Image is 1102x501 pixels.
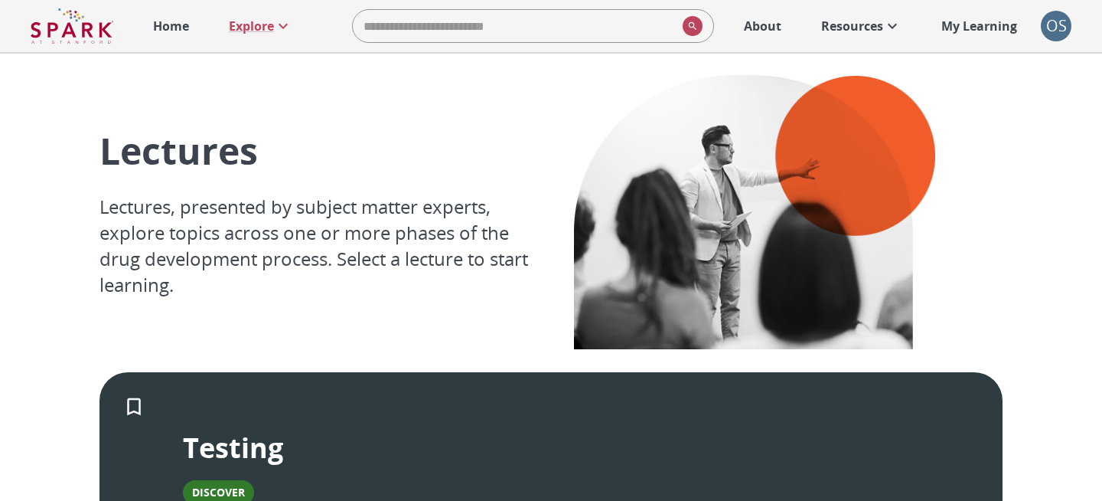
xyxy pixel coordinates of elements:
[221,9,300,43] a: Explore
[99,194,551,298] p: Lectures, presented by subject matter experts, explore topics across one or more phases of the dr...
[31,8,113,44] img: Logo of SPARK at Stanford
[941,17,1017,35] p: My Learning
[821,17,883,35] p: Resources
[813,9,909,43] a: Resources
[744,17,781,35] p: About
[1041,11,1071,41] button: account of current user
[1041,11,1071,41] div: OS
[229,17,274,35] p: Explore
[934,9,1025,43] a: My Learning
[183,485,254,499] span: Discover
[183,429,283,467] p: Testing
[153,17,189,35] p: Home
[122,395,145,418] svg: Add to My Learning
[99,126,551,175] p: Lectures
[736,9,789,43] a: About
[145,9,197,43] a: Home
[677,10,703,42] button: search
